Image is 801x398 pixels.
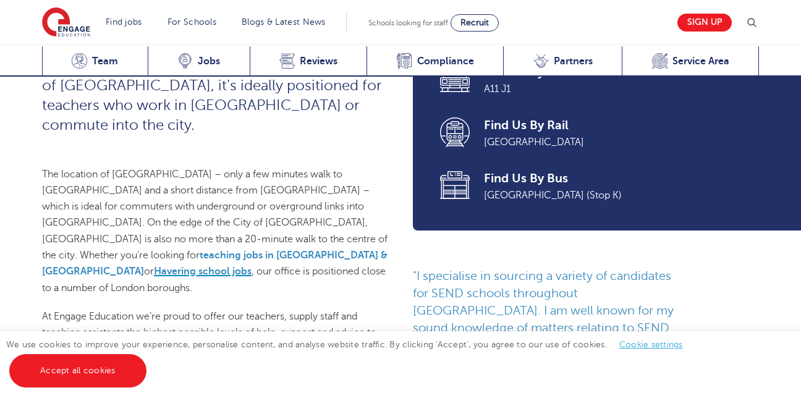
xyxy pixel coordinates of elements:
a: Sign up [677,14,732,32]
a: Service Area [622,46,759,77]
span: [GEOGRAPHIC_DATA] [484,134,742,150]
a: Partners [503,46,622,77]
span: Find Us By Bus [484,170,742,187]
span: Reviews [300,55,337,67]
span: Service Area [672,55,729,67]
a: Jobs [148,46,250,77]
a: Cookie settings [619,340,683,349]
span: Compliance [417,55,474,67]
span: Jobs [198,55,220,67]
span: The location of [GEOGRAPHIC_DATA] – only a few minutes walk to [GEOGRAPHIC_DATA] and a short dist... [42,169,388,294]
span: Schools looking for staff [368,19,448,27]
a: Recruit [451,14,499,32]
a: Blogs & Latest News [242,17,326,27]
img: Engage Education [42,7,90,38]
a: Havering school jobs [154,266,252,277]
span: Our London office is based in [GEOGRAPHIC_DATA]. Located in heart of the City of [GEOGRAPHIC_DATA... [42,38,382,133]
span: [GEOGRAPHIC_DATA] (Stop K) [484,187,742,203]
a: Accept all cookies [9,354,146,387]
span: Recruit [460,18,489,27]
a: Reviews [250,46,367,77]
span: At Engage Education we’re proud to offer our teachers, supply staff and teaching assistants the h... [42,311,378,371]
span: We use cookies to improve your experience, personalise content, and analyse website traffic. By c... [6,340,695,375]
a: Team [42,46,148,77]
a: teaching jobs in [GEOGRAPHIC_DATA] & [GEOGRAPHIC_DATA] [42,250,388,277]
span: Partners [554,55,593,67]
span: Find Us By Rail [484,117,742,134]
p: I specialise in sourcing a variety of candidates for SEND schools throughout [GEOGRAPHIC_DATA]. I... [413,268,685,389]
a: For Schools [167,17,216,27]
span: Team [92,55,118,67]
a: Find jobs [106,17,142,27]
a: Compliance [367,46,503,77]
span: A11 J1 [484,81,742,97]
